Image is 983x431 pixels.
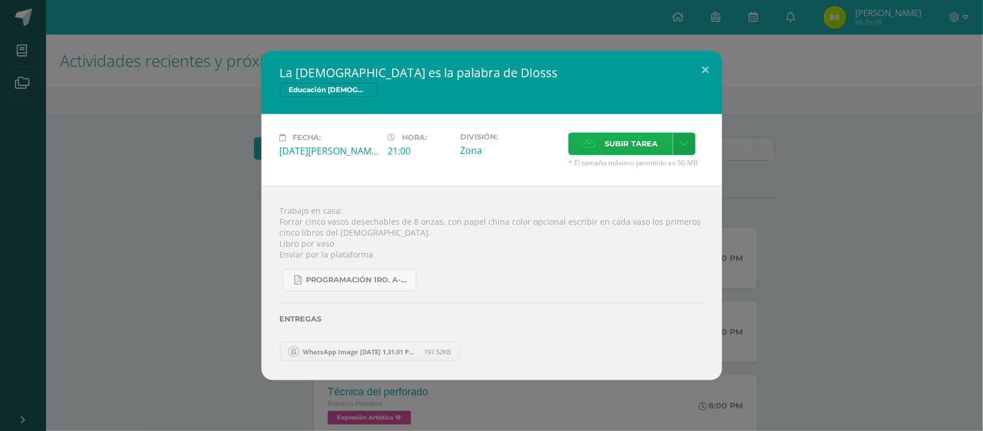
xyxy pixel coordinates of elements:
[283,269,416,292] a: Programación 1ro. A-B 4ta. Unidad 2025.pdf
[403,133,427,142] span: Hora:
[280,65,704,81] h2: La [DEMOGRAPHIC_DATA] es la palabra de DIosss
[460,144,559,157] div: Zona
[306,275,410,285] span: Programación 1ro. A-B 4ta. Unidad 2025.pdf
[460,133,559,141] label: División:
[293,133,321,142] span: Fecha:
[280,83,378,97] span: Educación [DEMOGRAPHIC_DATA]
[605,133,658,154] span: Subir tarea
[424,347,451,356] span: 197.52KB
[280,145,379,157] div: [DATE][PERSON_NAME]
[297,347,424,356] span: WhatsApp Image [DATE] 1.31.01 PM.jpeg
[280,342,461,361] a: WhatsApp Image 2025-08-12 at 1.31.01 PM.jpeg
[689,51,722,90] button: Close (Esc)
[388,145,451,157] div: 21:00
[568,158,704,168] span: * El tamaño máximo permitido es 50 MB
[280,315,704,323] label: Entregas
[261,186,722,380] div: Trabajo en casa: Forrar cinco vasos desechables de 8 onzas, con papel china color opcional escrib...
